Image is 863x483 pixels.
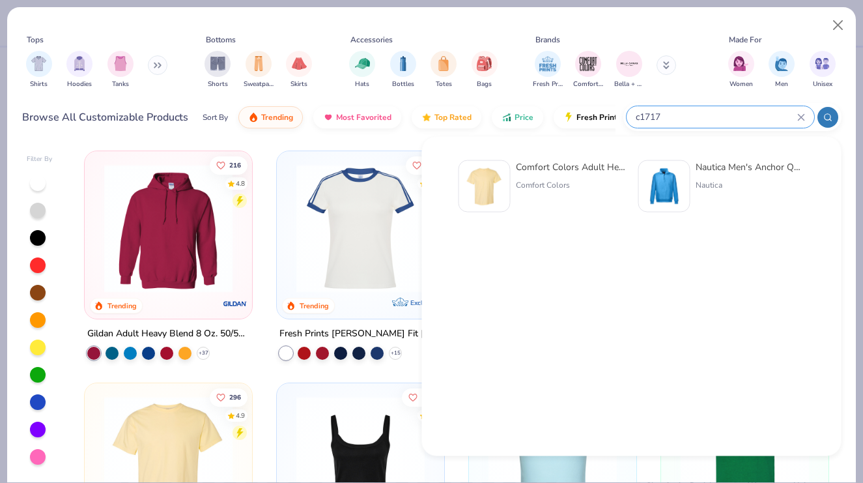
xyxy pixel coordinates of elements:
[390,51,416,89] div: filter for Bottles
[477,80,492,89] span: Bags
[810,51,836,89] button: filter button
[729,80,753,89] span: Women
[421,112,432,123] img: TopRated.gif
[355,80,369,89] span: Hats
[406,156,440,174] button: Like
[244,51,274,89] div: filter for Sweatpants
[573,51,603,89] button: filter button
[286,51,312,89] div: filter for Skirts
[516,160,625,174] div: Comfort Colors Adult Heavyweight T-Shirt
[27,154,53,164] div: Filter By
[396,56,410,71] img: Bottles Image
[576,112,644,123] span: Fresh Prints Flash
[236,179,245,188] div: 4.8
[261,112,293,123] span: Trending
[412,106,481,128] button: Top Rated
[210,56,225,71] img: Shorts Image
[210,156,248,174] button: Like
[402,388,440,406] button: Like
[229,394,241,400] span: 296
[112,80,129,89] span: Tanks
[323,112,333,123] img: most_fav.gif
[31,56,46,71] img: Shirts Image
[436,80,452,89] span: Totes
[87,326,249,342] div: Gildan Adult Heavy Blend 8 Oz. 50/50 Hooded Sweatshirt
[614,80,644,89] span: Bella + Canvas
[554,106,704,128] button: Fresh Prints Flash
[728,51,754,89] button: filter button
[477,56,491,71] img: Bags Image
[251,56,266,71] img: Sweatpants Image
[472,51,498,89] div: filter for Bags
[464,166,505,207] img: 029b8af0-80e6-406f-9fdc-fdf898547912
[769,51,795,89] button: filter button
[238,106,303,128] button: Trending
[391,349,401,357] span: + 15
[492,106,543,128] button: Price
[614,51,644,89] div: filter for Bella + Canvas
[30,80,48,89] span: Shirts
[208,80,228,89] span: Shorts
[696,179,805,191] div: Nautica
[292,56,307,71] img: Skirts Image
[573,80,603,89] span: Comfort Colors
[355,56,370,71] img: Hats Image
[290,164,431,293] img: e5540c4d-e74a-4e58-9a52-192fe86bec9f
[533,80,563,89] span: Fresh Prints
[434,112,472,123] span: Top Rated
[826,13,851,38] button: Close
[349,51,375,89] div: filter for Hats
[349,51,375,89] button: filter button
[535,34,560,46] div: Brands
[248,112,259,123] img: trending.gif
[222,291,248,317] img: Gildan logo
[286,51,312,89] button: filter button
[205,51,231,89] div: filter for Shorts
[533,51,563,89] button: filter button
[72,56,87,71] img: Hoodies Image
[26,51,52,89] button: filter button
[206,34,236,46] div: Bottoms
[229,162,241,168] span: 216
[563,112,574,123] img: flash.gif
[210,388,248,406] button: Like
[775,80,788,89] span: Men
[390,51,416,89] button: filter button
[431,51,457,89] div: filter for Totes
[516,179,625,191] div: Comfort Colors
[410,299,438,307] span: Exclusive
[236,411,245,420] div: 4.9
[614,51,644,89] button: filter button
[634,110,797,124] input: Try "T-Shirt"
[107,51,134,89] div: filter for Tanks
[392,80,414,89] span: Bottles
[810,51,836,89] div: filter for Unisex
[728,51,754,89] div: filter for Women
[66,51,92,89] button: filter button
[733,56,748,71] img: Women Image
[729,34,761,46] div: Made For
[533,51,563,89] div: filter for Fresh Prints
[290,80,307,89] span: Skirts
[66,51,92,89] div: filter for Hoodies
[578,54,598,74] img: Comfort Colors Image
[774,56,789,71] img: Men Image
[813,80,832,89] span: Unisex
[573,51,603,89] div: filter for Comfort Colors
[205,51,231,89] button: filter button
[769,51,795,89] div: filter for Men
[696,160,805,174] div: Nautica Men's Anchor Quarter-Zip Pullover
[619,54,639,74] img: Bella + Canvas Image
[350,34,393,46] div: Accessories
[199,349,208,357] span: + 37
[244,80,274,89] span: Sweatpants
[244,51,274,89] button: filter button
[815,56,830,71] img: Unisex Image
[67,80,92,89] span: Hoodies
[98,164,239,293] img: 01756b78-01f6-4cc6-8d8a-3c30c1a0c8ac
[431,51,457,89] button: filter button
[313,106,401,128] button: Most Favorited
[336,112,391,123] span: Most Favorited
[515,112,533,123] span: Price
[26,51,52,89] div: filter for Shirts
